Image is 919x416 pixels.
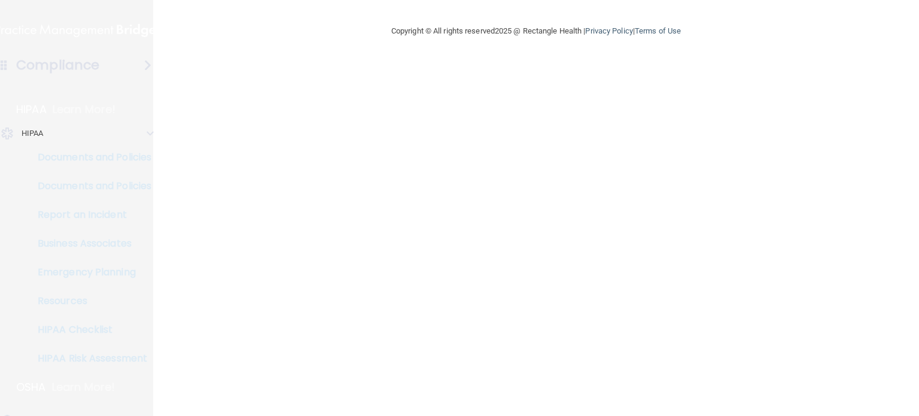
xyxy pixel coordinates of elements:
p: Emergency Planning [8,266,171,278]
div: Copyright © All rights reserved 2025 @ Rectangle Health | | [318,12,754,50]
p: HIPAA [22,126,44,141]
a: Privacy Policy [585,26,632,35]
p: OSHA [16,380,46,394]
p: Report an Incident [8,209,171,221]
p: HIPAA Risk Assessment [8,353,171,365]
h4: Compliance [16,57,99,74]
p: Documents and Policies [8,180,171,192]
p: Documents and Policies [8,151,171,163]
p: Learn More! [52,380,115,394]
p: HIPAA Checklist [8,324,171,336]
p: Resources [8,295,171,307]
p: HIPAA [16,102,47,117]
p: Learn More! [53,102,116,117]
a: Terms of Use [635,26,681,35]
p: Business Associates [8,238,171,250]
